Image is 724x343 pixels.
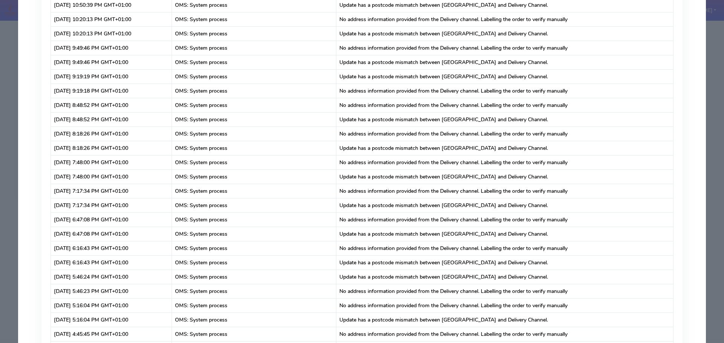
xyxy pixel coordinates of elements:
td: [DATE] 8:48:52 PM GMT+01:00 [51,112,172,127]
td: OMS: System process [172,184,336,198]
td: [DATE] 5:16:04 PM GMT+01:00 [51,298,172,313]
td: OMS: System process [172,298,336,313]
td: No address information provided from the Delivery channel. Labelling the order to verify manually [336,284,673,298]
td: OMS: System process [172,241,336,255]
td: Update has a postcode mismatch between [GEOGRAPHIC_DATA] and Delivery Channel. [336,169,673,184]
td: No address information provided from the Delivery channel. Labelling the order to verify manually [336,241,673,255]
td: OMS: System process [172,155,336,169]
td: No address information provided from the Delivery channel. Labelling the order to verify manually [336,212,673,227]
td: No address information provided from the Delivery channel. Labelling the order to verify manually [336,327,673,341]
td: [DATE] 9:49:46 PM GMT+01:00 [51,55,172,69]
td: Update has a postcode mismatch between [GEOGRAPHIC_DATA] and Delivery Channel. [336,69,673,84]
td: Update has a postcode mismatch between [GEOGRAPHIC_DATA] and Delivery Channel. [336,227,673,241]
td: No address information provided from the Delivery channel. Labelling the order to verify manually [336,184,673,198]
td: No address information provided from the Delivery channel. Labelling the order to verify manually [336,41,673,55]
td: [DATE] 7:17:34 PM GMT+01:00 [51,184,172,198]
td: Update has a postcode mismatch between [GEOGRAPHIC_DATA] and Delivery Channel. [336,313,673,327]
td: OMS: System process [172,284,336,298]
td: No address information provided from the Delivery channel. Labelling the order to verify manually [336,298,673,313]
td: OMS: System process [172,55,336,69]
td: Update has a postcode mismatch between [GEOGRAPHIC_DATA] and Delivery Channel. [336,255,673,270]
td: [DATE] 9:19:18 PM GMT+01:00 [51,84,172,98]
td: OMS: System process [172,327,336,341]
td: OMS: System process [172,127,336,141]
td: Update has a postcode mismatch between [GEOGRAPHIC_DATA] and Delivery Channel. [336,112,673,127]
td: [DATE] 5:46:24 PM GMT+01:00 [51,270,172,284]
td: OMS: System process [172,270,336,284]
td: OMS: System process [172,227,336,241]
td: [DATE] 6:16:43 PM GMT+01:00 [51,255,172,270]
td: OMS: System process [172,212,336,227]
td: No address information provided from the Delivery channel. Labelling the order to verify manually [336,155,673,169]
td: [DATE] 6:47:08 PM GMT+01:00 [51,227,172,241]
td: OMS: System process [172,41,336,55]
td: OMS: System process [172,98,336,112]
td: OMS: System process [172,12,336,26]
td: OMS: System process [172,255,336,270]
td: [DATE] 5:46:23 PM GMT+01:00 [51,284,172,298]
td: Update has a postcode mismatch between [GEOGRAPHIC_DATA] and Delivery Channel. [336,55,673,69]
td: No address information provided from the Delivery channel. Labelling the order to verify manually [336,84,673,98]
td: OMS: System process [172,84,336,98]
td: [DATE] 5:16:04 PM GMT+01:00 [51,313,172,327]
td: [DATE] 8:48:52 PM GMT+01:00 [51,98,172,112]
td: [DATE] 7:48:00 PM GMT+01:00 [51,155,172,169]
td: No address information provided from the Delivery channel. Labelling the order to verify manually [336,12,673,26]
td: OMS: System process [172,141,336,155]
td: [DATE] 8:18:26 PM GMT+01:00 [51,141,172,155]
td: OMS: System process [172,198,336,212]
td: No address information provided from the Delivery channel. Labelling the order to verify manually [336,127,673,141]
td: Update has a postcode mismatch between [GEOGRAPHIC_DATA] and Delivery Channel. [336,26,673,41]
td: OMS: System process [172,313,336,327]
td: [DATE] 8:18:26 PM GMT+01:00 [51,127,172,141]
td: Update has a postcode mismatch between [GEOGRAPHIC_DATA] and Delivery Channel. [336,198,673,212]
td: [DATE] 6:47:08 PM GMT+01:00 [51,212,172,227]
td: [DATE] 4:45:45 PM GMT+01:00 [51,327,172,341]
td: [DATE] 9:19:19 PM GMT+01:00 [51,69,172,84]
td: [DATE] 10:20:13 PM GMT+01:00 [51,26,172,41]
td: [DATE] 9:49:46 PM GMT+01:00 [51,41,172,55]
td: No address information provided from the Delivery channel. Labelling the order to verify manually [336,98,673,112]
td: OMS: System process [172,26,336,41]
td: OMS: System process [172,112,336,127]
td: OMS: System process [172,169,336,184]
td: [DATE] 10:20:13 PM GMT+01:00 [51,12,172,26]
td: [DATE] 6:16:43 PM GMT+01:00 [51,241,172,255]
td: [DATE] 7:17:34 PM GMT+01:00 [51,198,172,212]
td: Update has a postcode mismatch between [GEOGRAPHIC_DATA] and Delivery Channel. [336,141,673,155]
td: Update has a postcode mismatch between [GEOGRAPHIC_DATA] and Delivery Channel. [336,270,673,284]
td: OMS: System process [172,69,336,84]
td: [DATE] 7:48:00 PM GMT+01:00 [51,169,172,184]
